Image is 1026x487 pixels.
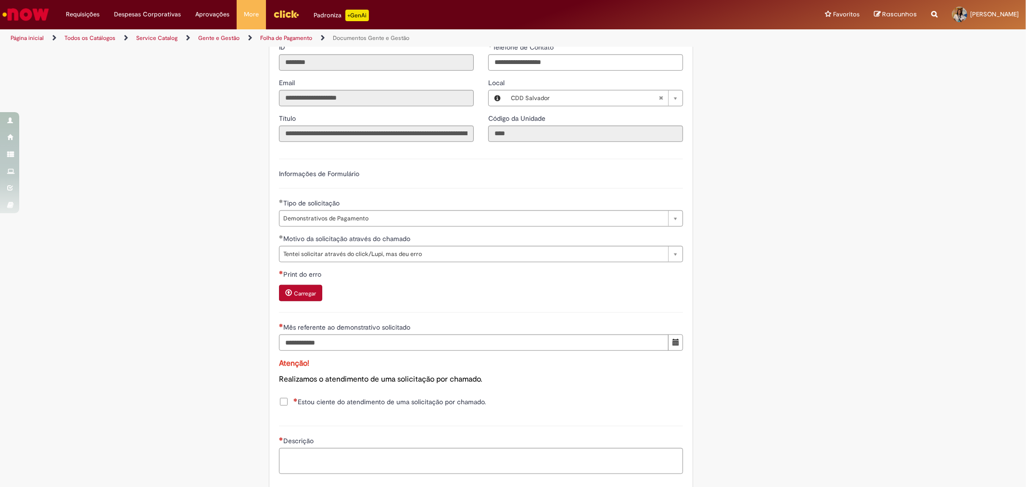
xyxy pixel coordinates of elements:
ul: Trilhas de página [7,29,677,47]
span: Favoritos [833,10,860,19]
a: Gente e Gestão [198,34,240,42]
label: Informações de Formulário [279,169,359,178]
span: Requisições [66,10,100,19]
label: Somente leitura - Título [279,114,298,123]
span: Necessários [279,437,283,441]
textarea: Descrição [279,448,683,474]
span: Atenção! [279,359,309,368]
span: Obrigatório Preenchido [488,43,493,47]
label: Somente leitura - Código da Unidade [488,114,547,123]
span: Telefone de Contato [493,43,556,51]
span: Somente leitura - Email [279,78,297,87]
div: Padroniza [314,10,369,21]
input: Telefone de Contato [488,54,683,71]
span: Somente leitura - ID [279,43,287,51]
abbr: Limpar campo Local [654,90,668,106]
input: Código da Unidade [488,126,683,142]
a: Folha de Pagamento [260,34,312,42]
label: Somente leitura - Email [279,78,297,88]
span: Obrigatório Preenchido [279,235,283,239]
span: Mês referente ao demonstrativo solicitado [283,323,412,332]
span: Demonstrativos de Pagamento [283,211,663,226]
span: Tipo de solicitação [283,199,342,207]
span: Rascunhos [882,10,917,19]
input: Mês referente ao demonstrativo solicitado [279,334,669,351]
label: Somente leitura - ID [279,42,287,52]
span: Necessários [279,323,283,327]
a: Página inicial [11,34,44,42]
span: Descrição [283,436,316,445]
input: Título [279,126,474,142]
span: Tentei solicitar através do click/Lupi, mas deu erro [283,246,663,262]
span: Estou ciente do atendimento de uma solicitação por chamado. [293,397,486,407]
a: Rascunhos [874,10,917,19]
span: Aprovações [195,10,229,19]
small: Carregar [294,290,316,297]
span: Motivo da solicitação através do chamado [283,234,412,243]
span: Despesas Corporativas [114,10,181,19]
span: Necessários [293,398,298,402]
a: Service Catalog [136,34,177,42]
a: Todos os Catálogos [64,34,115,42]
span: More [244,10,259,19]
p: +GenAi [345,10,369,21]
span: [PERSON_NAME] [970,10,1019,18]
span: Necessários [279,270,283,274]
button: Local, Visualizar este registro CDD Salvador [489,90,506,106]
a: Documentos Gente e Gestão [333,34,409,42]
span: Print do erro [283,270,323,279]
span: Local [488,78,507,87]
button: Mostrar calendário para Mês referente ao demonstrativo solicitado [668,334,683,351]
span: CDD Salvador [511,90,659,106]
button: Carregar anexo de Print do erro Required [279,285,322,301]
input: ID [279,54,474,71]
span: Obrigatório Preenchido [279,199,283,203]
a: CDD SalvadorLimpar campo Local [506,90,683,106]
img: click_logo_yellow_360x200.png [273,7,299,21]
span: Realizamos o atendimento de uma solicitação por chamado. [279,374,482,384]
img: ServiceNow [1,5,51,24]
input: Email [279,90,474,106]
